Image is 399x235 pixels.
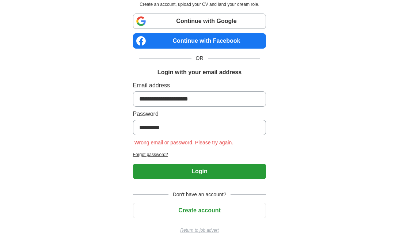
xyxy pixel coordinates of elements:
label: Email address [133,81,266,90]
label: Password [133,110,266,118]
a: Create account [133,207,266,213]
button: Create account [133,203,266,218]
a: Continue with Google [133,14,266,29]
a: Return to job advert [133,227,266,234]
h1: Login with your email address [157,68,242,77]
span: Wrong email or password. Please try again. [133,140,235,145]
a: Forgot password? [133,151,266,158]
span: Don't have an account? [168,191,231,198]
a: Continue with Facebook [133,33,266,49]
p: Create an account, upload your CV and land your dream role. [134,1,265,8]
span: OR [191,54,208,62]
button: Login [133,164,266,179]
